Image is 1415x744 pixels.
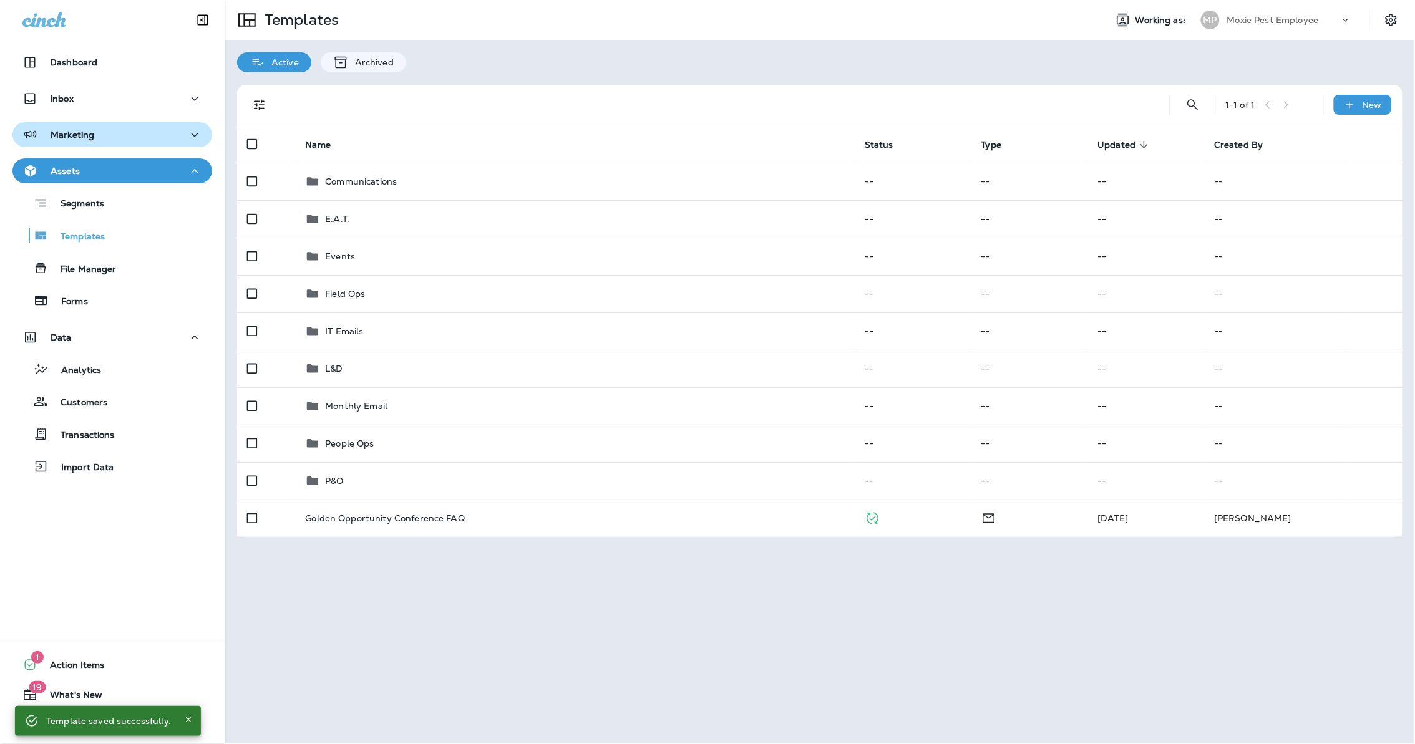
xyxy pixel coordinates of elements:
[185,7,220,32] button: Collapse Sidebar
[855,425,971,462] td: --
[29,681,46,693] span: 19
[1088,312,1205,350] td: --
[1363,100,1382,110] p: New
[49,462,114,474] p: Import Data
[325,476,343,486] p: P&O
[971,350,1088,387] td: --
[1088,275,1205,312] td: --
[1204,387,1403,425] td: --
[855,312,971,350] td: --
[1380,9,1403,31] button: Settings
[1204,462,1403,500] td: --
[48,397,107,409] p: Customers
[1227,15,1319,25] p: Moxie Pest Employee
[51,130,94,140] p: Marketing
[971,462,1088,500] td: --
[1226,100,1255,110] div: 1 - 1 of 1
[37,690,102,705] span: What's New
[1201,11,1220,29] div: MP
[12,712,212,737] button: Support
[1204,350,1403,387] td: --
[325,176,397,186] p: Communications
[1088,350,1205,387] td: --
[1214,139,1279,150] span: Created By
[325,251,355,261] p: Events
[1098,140,1136,150] span: Updated
[12,86,212,111] button: Inbox
[325,438,374,448] p: People Ops
[48,198,104,211] p: Segments
[1204,275,1403,312] td: --
[865,511,880,523] span: Published
[865,139,910,150] span: Status
[12,50,212,75] button: Dashboard
[855,387,971,425] td: --
[325,214,349,224] p: E.A.T.
[1088,425,1205,462] td: --
[855,163,971,200] td: --
[46,710,171,732] div: Template saved successfully.
[31,651,44,664] span: 1
[325,364,343,374] p: L&D
[349,57,394,67] p: Archived
[49,296,88,308] p: Forms
[325,289,365,299] p: Field Ops
[51,332,72,342] p: Data
[1088,462,1205,500] td: --
[865,140,893,150] span: Status
[12,158,212,183] button: Assets
[981,139,1018,150] span: Type
[50,57,97,67] p: Dashboard
[12,421,212,447] button: Transactions
[1135,15,1189,26] span: Working as:
[325,326,363,336] p: IT Emails
[1204,238,1403,275] td: --
[1098,139,1152,150] span: Updated
[981,511,996,523] span: Email
[265,57,299,67] p: Active
[305,140,331,150] span: Name
[12,287,212,314] button: Forms
[37,660,105,675] span: Action Items
[48,264,117,276] p: File Manager
[12,652,212,677] button: 1Action Items
[12,223,212,249] button: Templates
[855,238,971,275] td: --
[12,682,212,707] button: 19What's New
[247,92,272,117] button: Filters
[325,401,387,411] p: Monthly Email
[971,200,1088,238] td: --
[971,425,1088,462] td: --
[1088,387,1205,425] td: --
[971,163,1088,200] td: --
[1204,200,1403,238] td: --
[971,387,1088,425] td: --
[12,389,212,415] button: Customers
[12,122,212,147] button: Marketing
[48,430,115,442] p: Transactions
[181,712,196,727] button: Close
[971,312,1088,350] td: --
[1088,238,1205,275] td: --
[855,275,971,312] td: --
[48,231,105,243] p: Templates
[49,365,101,377] p: Analytics
[51,166,80,176] p: Assets
[981,140,1002,150] span: Type
[855,350,971,387] td: --
[971,238,1088,275] td: --
[855,200,971,238] td: --
[12,356,212,382] button: Analytics
[12,453,212,480] button: Import Data
[1214,140,1263,150] span: Created By
[50,94,74,104] p: Inbox
[12,190,212,216] button: Segments
[1088,200,1205,238] td: --
[1204,312,1403,350] td: --
[260,11,339,29] p: Templates
[855,462,971,500] td: --
[971,275,1088,312] td: --
[1180,92,1205,117] button: Search Templates
[12,255,212,281] button: File Manager
[305,139,347,150] span: Name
